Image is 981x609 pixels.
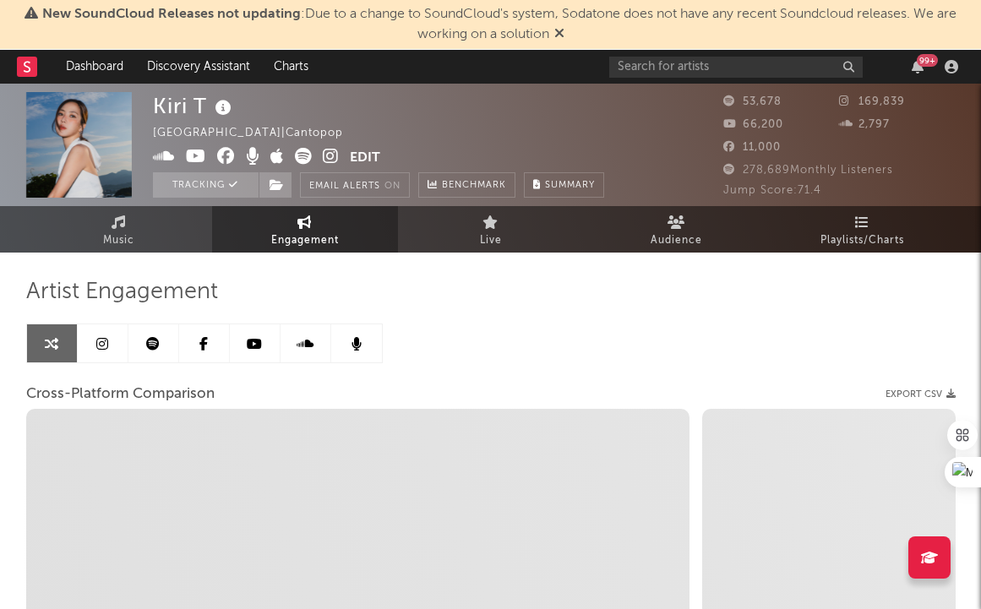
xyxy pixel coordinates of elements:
[26,282,218,302] span: Artist Engagement
[153,123,362,144] div: [GEOGRAPHIC_DATA] | Cantopop
[609,57,863,78] input: Search for artists
[135,50,262,84] a: Discovery Assistant
[26,384,215,405] span: Cross-Platform Comparison
[54,50,135,84] a: Dashboard
[839,96,905,107] span: 169,839
[442,176,506,196] span: Benchmark
[723,96,782,107] span: 53,678
[839,119,890,130] span: 2,797
[917,54,938,67] div: 99 +
[103,231,134,251] span: Music
[770,206,956,253] a: Playlists/Charts
[723,119,783,130] span: 66,200
[480,231,502,251] span: Live
[584,206,770,253] a: Audience
[212,206,398,253] a: Engagement
[723,142,781,153] span: 11,000
[384,182,401,191] em: On
[153,92,236,120] div: Kiri T
[886,389,956,400] button: Export CSV
[153,172,259,198] button: Tracking
[651,231,702,251] span: Audience
[42,8,301,21] span: New SoundCloud Releases not updating
[262,50,320,84] a: Charts
[723,165,893,176] span: 278,689 Monthly Listeners
[524,172,604,198] button: Summary
[42,8,956,41] span: : Due to a change to SoundCloud's system, Sodatone does not have any recent Soundcloud releases. ...
[912,60,924,73] button: 99+
[398,206,584,253] a: Live
[545,181,595,190] span: Summary
[26,206,212,253] a: Music
[271,231,339,251] span: Engagement
[554,28,564,41] span: Dismiss
[350,148,380,169] button: Edit
[418,172,515,198] a: Benchmark
[820,231,904,251] span: Playlists/Charts
[723,185,821,196] span: Jump Score: 71.4
[300,172,410,198] button: Email AlertsOn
